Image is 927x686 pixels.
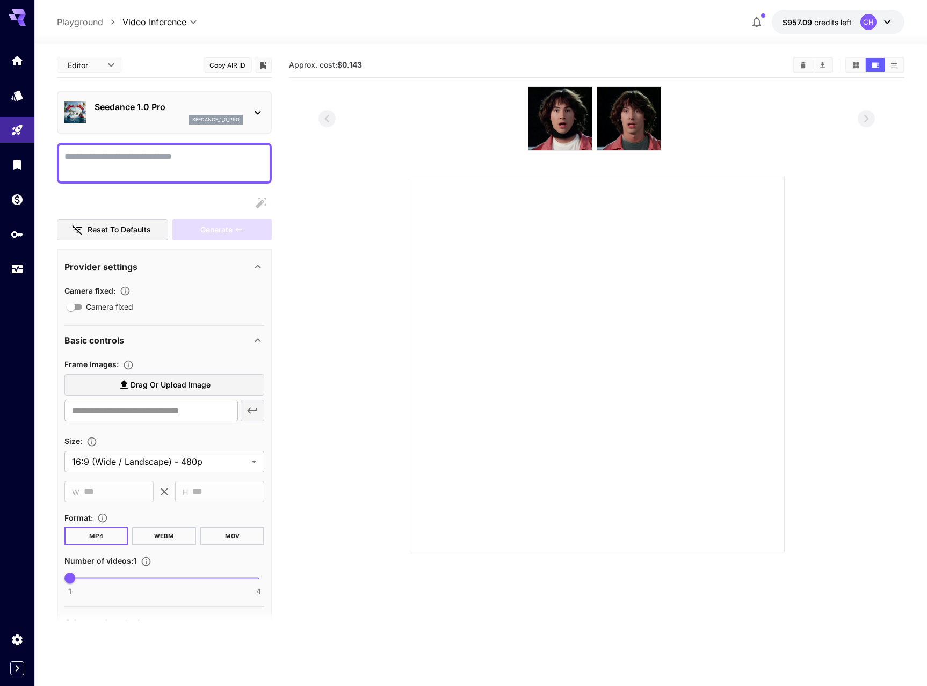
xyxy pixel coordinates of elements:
[136,556,156,567] button: Specify how many videos to generate in a single request. Each video generation will be charged se...
[86,301,133,312] span: Camera fixed
[119,360,138,370] button: Upload frame images.
[885,58,903,72] button: Show media in list view
[64,436,82,446] span: Size :
[11,89,24,102] div: Models
[64,254,264,280] div: Provider settings
[783,17,852,28] div: $957.08517
[794,58,813,72] button: Clear All
[68,586,71,597] span: 1
[783,18,814,27] span: $957.09
[846,58,865,72] button: Show media in grid view
[258,59,268,71] button: Add to library
[11,193,24,206] div: Wallet
[813,58,832,72] button: Download All
[183,486,188,498] span: H
[93,513,112,523] button: Choose the file format for the output video.
[200,527,264,545] button: MOV
[64,527,128,545] button: MP4
[64,360,119,369] span: Frame Images :
[11,54,24,67] div: Home
[866,58,885,72] button: Show media in video view
[845,57,904,73] div: Show media in grid viewShow media in video viewShow media in list view
[204,57,252,73] button: Copy AIR ID
[256,586,261,597] span: 4
[95,100,243,113] p: Seedance 1.0 Pro
[64,260,137,273] p: Provider settings
[10,661,24,675] button: Expand sidebar
[11,123,24,137] div: Playground
[528,87,592,150] img: Md7aEgAAAAZJREFUAwAjOjziEO7xUwAAAABJRU5ErkJggg==
[64,334,124,347] p: Basic controls
[122,16,186,28] span: Video Inference
[64,556,136,565] span: Number of videos : 1
[11,158,24,171] div: Library
[289,60,362,69] span: Approx. cost:
[72,455,247,468] span: 16:9 (Wide / Landscape) - 480p
[772,10,904,34] button: $957.08517CH
[132,527,196,545] button: WEBM
[192,116,240,123] p: seedance_1_0_pro
[64,374,264,396] label: Drag or upload image
[131,378,211,392] span: Drag or upload image
[57,16,103,28] a: Playground
[72,486,79,498] span: W
[11,228,24,241] div: API Keys
[11,633,24,646] div: Settings
[64,286,115,295] span: Camera fixed :
[82,436,102,447] button: Adjust the dimensions of the generated image by specifying its width and height in pixels, or sel...
[793,57,833,73] div: Clear AllDownload All
[64,96,264,129] div: Seedance 1.0 Proseedance_1_0_pro
[11,262,24,276] div: Usage
[860,14,877,30] div: CH
[64,327,264,353] div: Basic controls
[57,16,122,28] nav: breadcrumb
[68,60,101,71] span: Editor
[597,87,661,150] img: vjg8BEMmxAAAAABJRU5ErkJggg==
[64,513,93,522] span: Format :
[57,219,169,241] button: Reset to defaults
[814,18,852,27] span: credits left
[337,60,362,69] b: $0.143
